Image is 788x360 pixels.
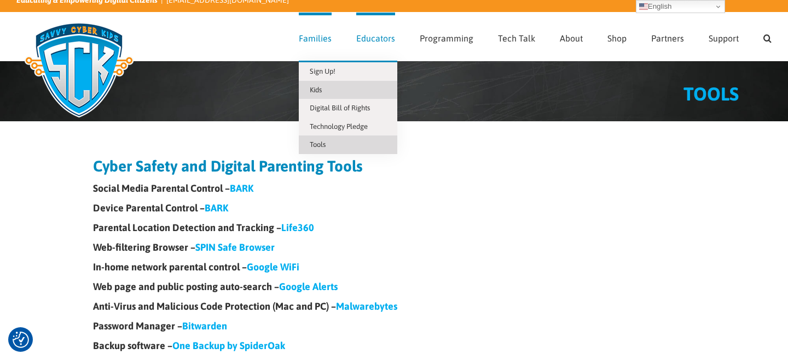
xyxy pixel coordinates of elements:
a: Life360 [281,222,314,233]
h4: Backup software – [93,341,695,351]
h4: Web-filtering Browser – [93,243,695,252]
h4: Anti-Virus and Malicious Code Protection (Mac and PC) – [93,302,695,311]
a: Digital Bill of Rights [299,99,397,117]
a: Educators [356,13,395,61]
img: Revisit consent button [13,332,29,348]
a: About [560,13,583,61]
span: Tools [310,140,326,149]
span: Digital Bill of Rights [310,104,370,112]
span: Tech Talk [498,34,535,43]
span: Families [299,34,332,43]
a: Support [709,13,739,61]
a: Kids [299,81,397,99]
a: Google Alerts [279,281,338,292]
h2: Cyber Safety and Digital Parenting Tools [93,158,695,174]
span: TOOLS [683,83,739,104]
a: Tech Talk [498,13,535,61]
span: Kids [310,86,322,94]
a: One Backup by SpiderOak [172,340,285,351]
span: Shop [607,34,627,43]
a: Programming [420,13,473,61]
img: Savvy Cyber Kids Logo [16,15,142,125]
span: About [560,34,583,43]
a: Shop [607,13,627,61]
span: Educators [356,34,395,43]
span: Programming [420,34,473,43]
a: Malwarebytes [336,300,397,312]
span: Technology Pledge [310,122,368,131]
span: Partners [651,34,684,43]
a: SPIN Safe Browser [195,241,275,253]
span: Sign Up! [310,67,335,75]
span: Support [709,34,739,43]
h4: Parental Location Detection and Tracking – [93,223,695,233]
h4: Password Manager – [93,321,695,331]
a: Partners [651,13,684,61]
button: Consent Preferences [13,332,29,348]
a: Google WiFi [247,261,299,273]
a: BARK [230,182,253,194]
a: BARK [205,202,228,214]
h4: Web page and public posting auto-search – [93,282,695,292]
a: Families [299,13,332,61]
a: Bitwarden [182,320,227,332]
a: Technology Pledge [299,117,397,136]
img: en [639,2,648,11]
a: Search [763,13,772,61]
nav: Main Menu [299,13,772,61]
h4: In-home network parental control – [93,262,695,272]
a: Sign Up! [299,62,397,81]
a: Tools [299,135,397,154]
h4: Device Parental Control – [93,203,695,213]
h4: Social Media Parental Control – [93,184,695,193]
